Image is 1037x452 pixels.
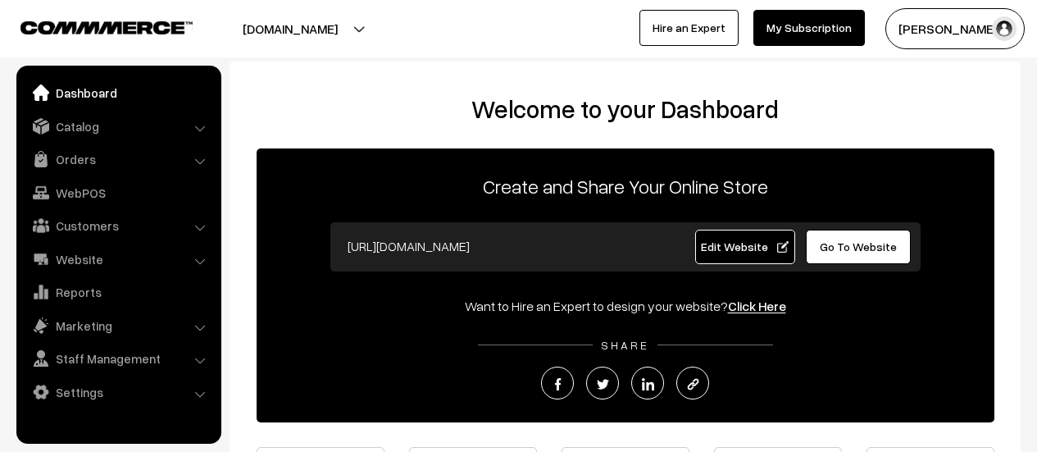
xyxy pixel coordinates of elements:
[20,377,216,407] a: Settings
[639,10,739,46] a: Hire an Expert
[806,230,912,264] a: Go To Website
[20,112,216,141] a: Catalog
[185,8,395,49] button: [DOMAIN_NAME]
[593,338,657,352] span: SHARE
[20,78,216,107] a: Dashboard
[701,240,789,253] span: Edit Website
[246,94,1004,124] h2: Welcome to your Dashboard
[20,277,216,307] a: Reports
[20,211,216,240] a: Customers
[20,178,216,208] a: WebPOS
[20,244,216,274] a: Website
[992,16,1017,41] img: user
[728,298,786,314] a: Click Here
[20,144,216,174] a: Orders
[820,240,897,253] span: Go To Website
[20,311,216,340] a: Marketing
[20,16,164,36] a: COMMMERCE
[20,21,193,34] img: COMMMERCE
[20,344,216,373] a: Staff Management
[695,230,795,264] a: Edit Website
[885,8,1025,49] button: [PERSON_NAME]
[753,10,865,46] a: My Subscription
[257,171,994,201] p: Create and Share Your Online Store
[257,296,994,316] div: Want to Hire an Expert to design your website?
